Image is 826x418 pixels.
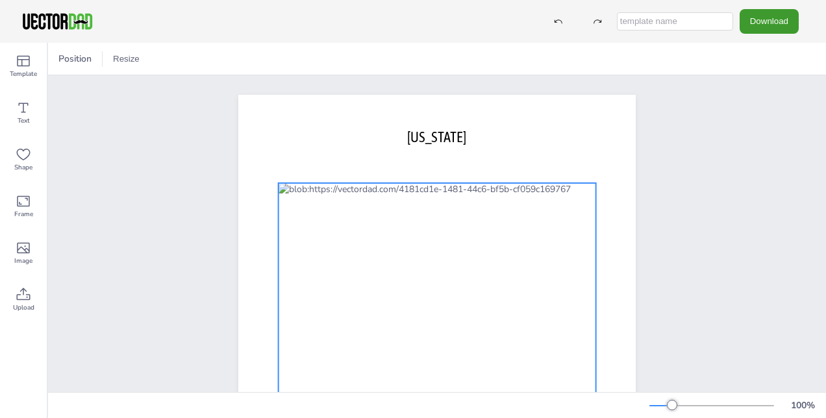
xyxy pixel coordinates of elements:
span: Image [14,256,32,266]
span: [US_STATE] [407,129,466,145]
img: VectorDad-1.png [21,12,94,31]
div: 100 % [787,399,818,412]
button: Resize [108,49,145,69]
input: template name [617,12,733,31]
span: Frame [14,209,33,219]
span: Upload [13,302,34,313]
span: Position [56,53,94,65]
span: Shape [14,162,32,173]
button: Download [740,9,799,33]
span: Text [18,116,30,126]
span: Template [10,69,37,79]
